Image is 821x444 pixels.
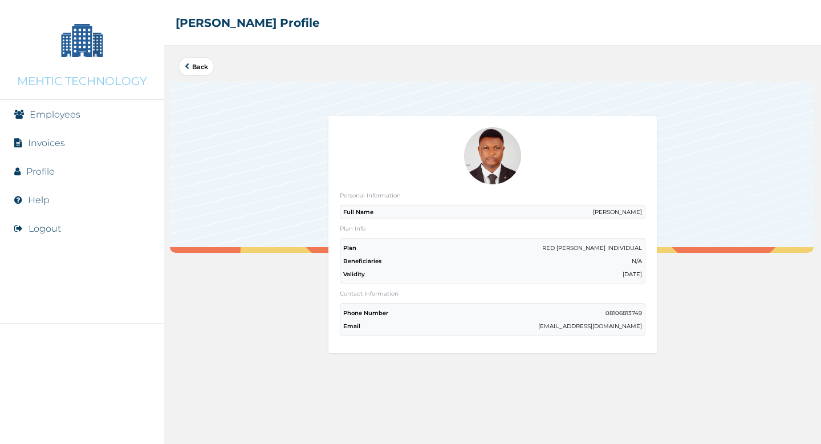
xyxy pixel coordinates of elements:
[343,309,388,317] p: Phone Number
[340,225,645,232] p: Plan Info
[30,109,80,120] a: Employees
[538,322,642,330] p: [EMAIL_ADDRESS][DOMAIN_NAME]
[605,309,642,317] p: 08106813749
[542,244,642,252] p: RED [PERSON_NAME] INDIVIDUAL
[176,16,320,30] h2: [PERSON_NAME] Profile
[464,127,521,184] img: Enrollee
[178,57,214,76] button: Back
[623,271,642,278] p: [DATE]
[593,208,642,216] p: [PERSON_NAME]
[340,290,645,297] p: Contact Information
[29,223,61,234] button: Logout
[343,244,356,252] p: Plan
[28,138,65,148] a: Invoices
[11,415,153,433] img: RelianceHMO's Logo
[632,257,642,265] p: N/A
[17,74,147,88] p: MEHTIC TECHNOLOGY
[185,63,208,70] a: Back
[340,192,645,199] p: Personal Information
[343,322,360,330] p: Email
[343,271,365,278] p: Validity
[28,195,50,205] a: Help
[26,166,55,177] a: Profile
[54,11,111,68] img: Company
[343,208,373,216] p: Full Name
[343,257,381,265] p: Beneficiaries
